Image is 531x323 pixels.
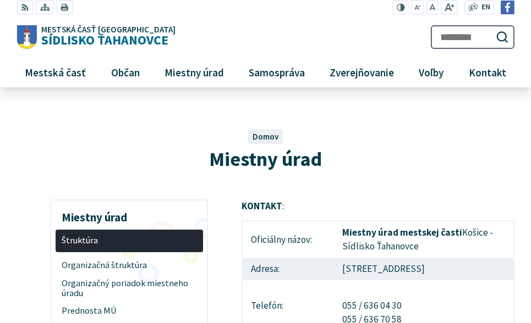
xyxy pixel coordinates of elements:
a: EN [478,2,493,13]
span: Organizačná štruktúra [62,256,196,274]
td: [STREET_ADDRESS] [334,258,513,281]
span: Sídlisko Ťahanovce [37,25,176,47]
a: Domov [253,131,279,142]
span: Mestská časť [GEOGRAPHIC_DATA] [41,25,176,34]
h3: Miestny úrad [56,203,203,226]
span: Miestny úrad [160,57,228,87]
a: Organizačný poriadok miestneho úradu [56,274,203,302]
a: Organizačná štruktúra [56,256,203,274]
a: 055 / 636 04 30 [342,299,402,311]
a: Kontakt [461,57,514,87]
span: EN [481,2,490,13]
span: Samospráva [244,57,309,87]
td: Oficiálny názov: [242,221,334,258]
a: Logo Sídlisko Ťahanovce, prejsť na domovskú stránku. [17,25,176,49]
a: Prednosta MÚ [56,302,203,320]
img: Prejsť na Facebook stránku [501,1,514,14]
a: Voľby [410,57,452,87]
a: Mestská časť [17,57,94,87]
span: Voľby [415,57,448,87]
a: Zverejňovanie [321,57,402,87]
span: Občan [107,57,144,87]
p: : [242,199,514,214]
span: Miestny úrad [209,146,322,171]
strong: Miestny úrad mestskej časti [342,226,462,238]
span: Organizačný poriadok miestneho úradu [62,274,196,302]
span: Zverejňovanie [326,57,398,87]
span: Kontakt [464,57,510,87]
img: Prejsť na domovskú stránku [17,25,37,49]
a: Občan [103,57,148,87]
td: Košice -Sídlisko Ťahanovce [334,221,513,258]
a: Miestny úrad [156,57,232,87]
span: Mestská časť [21,57,90,87]
td: Adresa: [242,258,334,281]
a: Samospráva [240,57,313,87]
a: Štruktúra [56,230,203,252]
span: Štruktúra [62,232,196,250]
strong: KONTAKT [242,200,282,212]
span: Prednosta MÚ [62,302,196,320]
